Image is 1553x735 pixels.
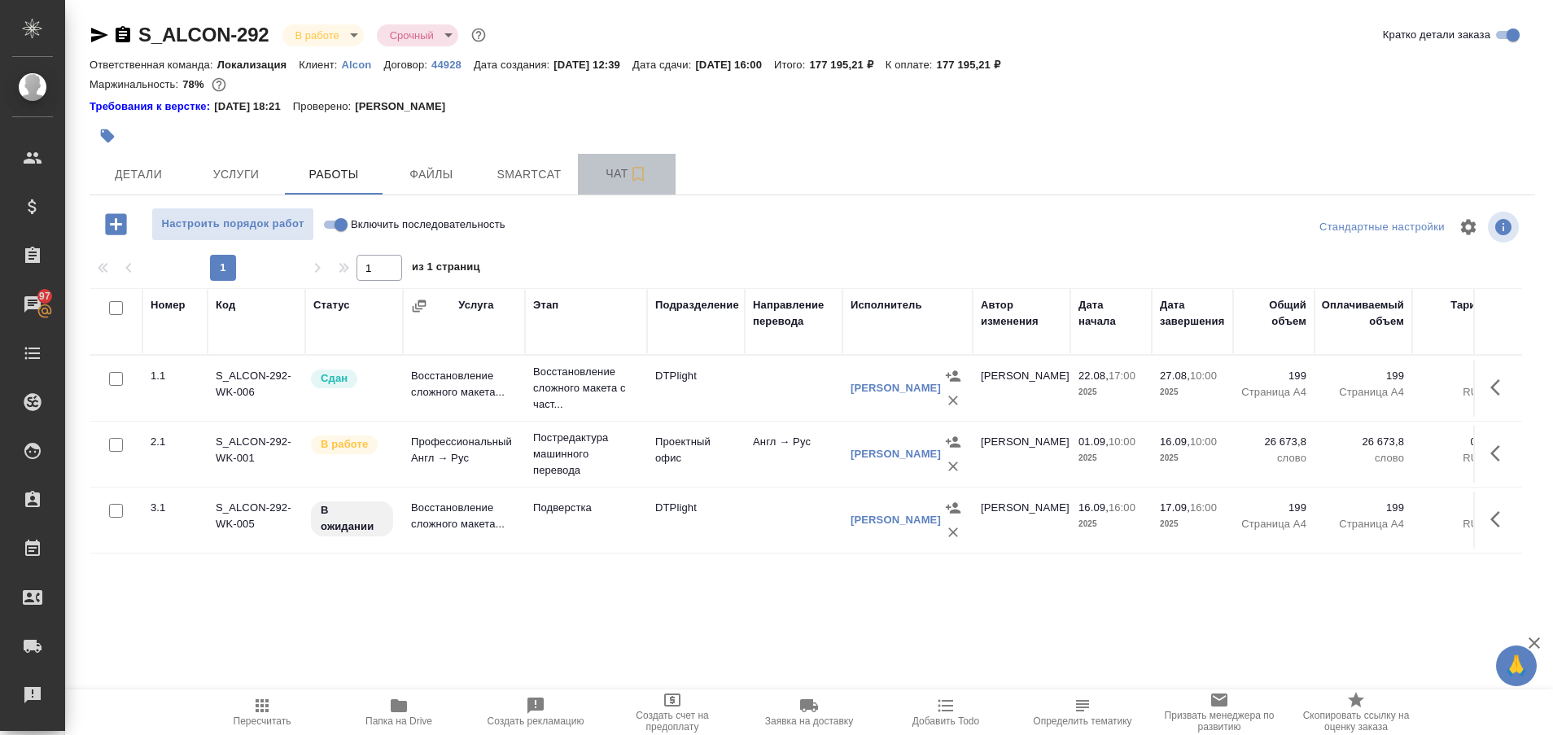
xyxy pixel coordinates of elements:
div: В работе [282,24,364,46]
div: split button [1315,215,1449,240]
div: Общий объем [1241,297,1306,330]
button: Назначить [941,364,965,388]
button: Доп статусы указывают на важность/срочность заказа [468,24,489,46]
p: 177 195,21 ₽ [809,59,885,71]
div: Код [216,297,235,313]
p: 01.09, [1078,435,1109,448]
button: Скопировать ссылку [113,25,133,45]
a: [PERSON_NAME] [851,382,941,394]
p: Страница А4 [1241,516,1306,532]
p: В ожидании [321,502,383,535]
button: Добавить работу [94,208,138,241]
td: [PERSON_NAME] [973,426,1070,483]
p: 199 [1323,500,1404,516]
button: Скопировать ссылку для ЯМессенджера [90,25,109,45]
button: Сгруппировать [411,298,427,314]
div: Статус [313,297,350,313]
p: Alcon [342,59,384,71]
p: 25 [1420,368,1485,384]
p: Страница А4 [1323,384,1404,400]
p: 16 [1420,500,1485,516]
p: Договор: [383,59,431,71]
a: [PERSON_NAME] [851,448,941,460]
span: Работы [295,164,373,185]
p: Маржинальность: [90,78,182,90]
td: Профессиональный Англ → Рус [403,426,525,483]
p: 2025 [1078,450,1144,466]
div: Исполнитель [851,297,922,313]
p: слово [1323,450,1404,466]
p: Итого: [774,59,809,71]
a: S_ALCON-292 [138,24,269,46]
p: 2025 [1160,516,1225,532]
td: [PERSON_NAME] [973,360,1070,417]
button: Настроить порядок работ [151,208,314,241]
p: RUB [1420,450,1485,466]
td: DTPlight [647,492,745,549]
svg: Подписаться [628,164,648,184]
p: 2025 [1078,384,1144,400]
p: 22.08, [1078,370,1109,382]
p: 2025 [1160,450,1225,466]
p: Постредактура машинного перевода [533,430,639,479]
button: Здесь прячутся важные кнопки [1481,434,1520,473]
div: В работе [377,24,458,46]
div: Менеджер проверил работу исполнителя, передает ее на следующий этап [309,368,395,390]
span: Услуги [197,164,275,185]
p: Дата создания: [474,59,553,71]
span: Smartcat [490,164,568,185]
button: Срочный [385,28,439,42]
td: S_ALCON-292-WK-001 [208,426,305,483]
div: Дата завершения [1160,297,1225,330]
button: 🙏 [1496,645,1537,686]
p: 16.09, [1160,435,1190,448]
p: 44928 [431,59,474,71]
span: Настроить порядок работ [160,215,305,234]
div: Нажми, чтобы открыть папку с инструкцией [90,98,214,115]
span: Чат [588,164,666,184]
p: 2025 [1078,516,1144,532]
p: Локализация [217,59,300,71]
p: Восстановление сложного макета с част... [533,364,639,413]
div: Номер [151,297,186,313]
span: Посмотреть информацию [1488,212,1522,243]
div: Подразделение [655,297,739,313]
div: Этап [533,297,558,313]
a: 44928 [431,57,474,71]
button: Добавить тэг [90,118,125,154]
a: [PERSON_NAME] [851,514,941,526]
td: S_ALCON-292-WK-006 [208,360,305,417]
p: 2025 [1160,384,1225,400]
a: 97 [4,284,61,325]
p: [DATE] 16:00 [695,59,774,71]
button: Здесь прячутся важные кнопки [1481,500,1520,539]
button: Чтобы определение сработало, загрузи исходные файлы на странице "файлы" и привяжи проект в SmartCat [1014,689,1151,735]
p: Ответственная команда: [90,59,217,71]
td: Англ → Рус [745,426,842,483]
div: Исполнитель выполняет работу [309,434,395,456]
p: [DATE] 12:39 [553,59,632,71]
p: 199 [1323,368,1404,384]
td: Проектный офис [647,426,745,483]
p: Проверено: [293,98,356,115]
button: Назначить [941,496,965,520]
p: 27.08, [1160,370,1190,382]
a: Alcon [342,57,384,71]
p: 16:00 [1190,501,1217,514]
button: Здесь прячутся важные кнопки [1481,368,1520,407]
div: 2.1 [151,434,199,450]
td: Восстановление сложного макета... [403,492,525,549]
div: 3.1 [151,500,199,516]
p: 10:00 [1190,435,1217,448]
button: Удалить [941,454,965,479]
span: 🙏 [1503,649,1530,683]
p: К оплате: [886,59,937,71]
p: Клиент: [299,59,341,71]
span: Файлы [392,164,470,185]
div: Дата начала [1078,297,1144,330]
div: 1.1 [151,368,199,384]
a: Требования к верстке: [90,98,214,115]
p: 16.09, [1078,501,1109,514]
p: [PERSON_NAME] [355,98,457,115]
p: Сдан [321,370,348,387]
